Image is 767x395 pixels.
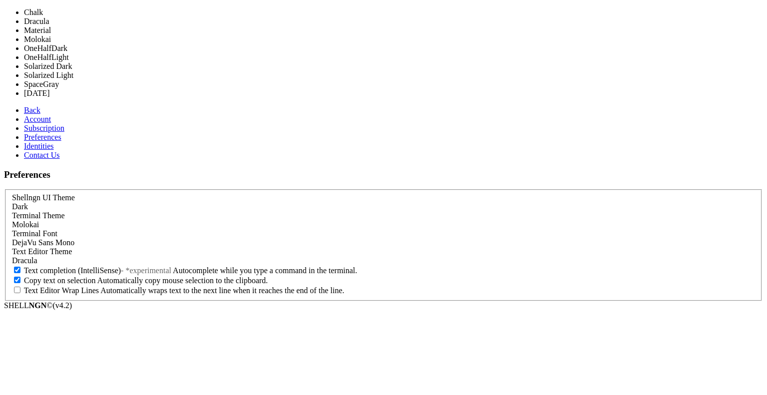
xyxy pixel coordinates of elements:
[4,169,763,180] h3: Preferences
[24,276,96,285] span: Copy text on selection
[12,247,72,256] label: Text Editor Theme
[24,8,254,17] li: Chalk
[29,301,47,310] b: NGN
[24,17,254,26] li: Dracula
[24,106,40,114] a: Back
[97,276,268,285] span: Automatically copy mouse selection to the clipboard.
[24,89,254,98] li: [DATE]
[24,266,121,275] span: Text completion (IntelliSense)
[24,115,51,123] a: Account
[24,124,64,132] a: Subscription
[12,238,755,247] div: DejaVu Sans Mono
[24,26,254,35] li: Material
[24,71,254,80] li: Solarized Light
[24,35,254,44] li: Molokai
[12,229,57,238] label: Terminal Font
[12,220,39,229] span: Molokai
[100,286,344,295] span: Automatically wraps text to the next line when it reaches the end of the line.
[121,266,171,275] span: - *experimental
[24,62,254,71] li: Solarized Dark
[24,133,61,141] a: Preferences
[12,256,755,265] div: Dracula
[24,44,254,53] li: OneHalfDark
[12,202,28,211] span: Dark
[173,266,357,275] span: Autocomplete while you type a command in the terminal.
[24,286,99,295] span: Text Editor Wrap Lines
[14,287,20,293] input: Text Editor Wrap Lines Automatically wraps text to the next line when it reaches the end of the l...
[24,151,60,159] a: Contact Us
[12,193,75,202] label: Shellngn UI Theme
[24,80,254,89] li: SpaceGray
[12,202,755,211] div: Dark
[12,211,65,220] label: Terminal Theme
[12,256,37,265] span: Dracula
[12,238,74,247] span: DejaVu Sans Mono
[14,277,20,283] input: Copy text on selection Automatically copy mouse selection to the clipboard.
[24,53,254,62] li: OneHalfLight
[14,267,20,273] input: Text completion (IntelliSense)- *experimental Autocomplete while you type a command in the terminal.
[4,301,72,310] span: SHELL ©
[53,301,72,310] span: 4.2.0
[24,142,54,150] a: Identities
[12,220,755,229] div: Molokai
